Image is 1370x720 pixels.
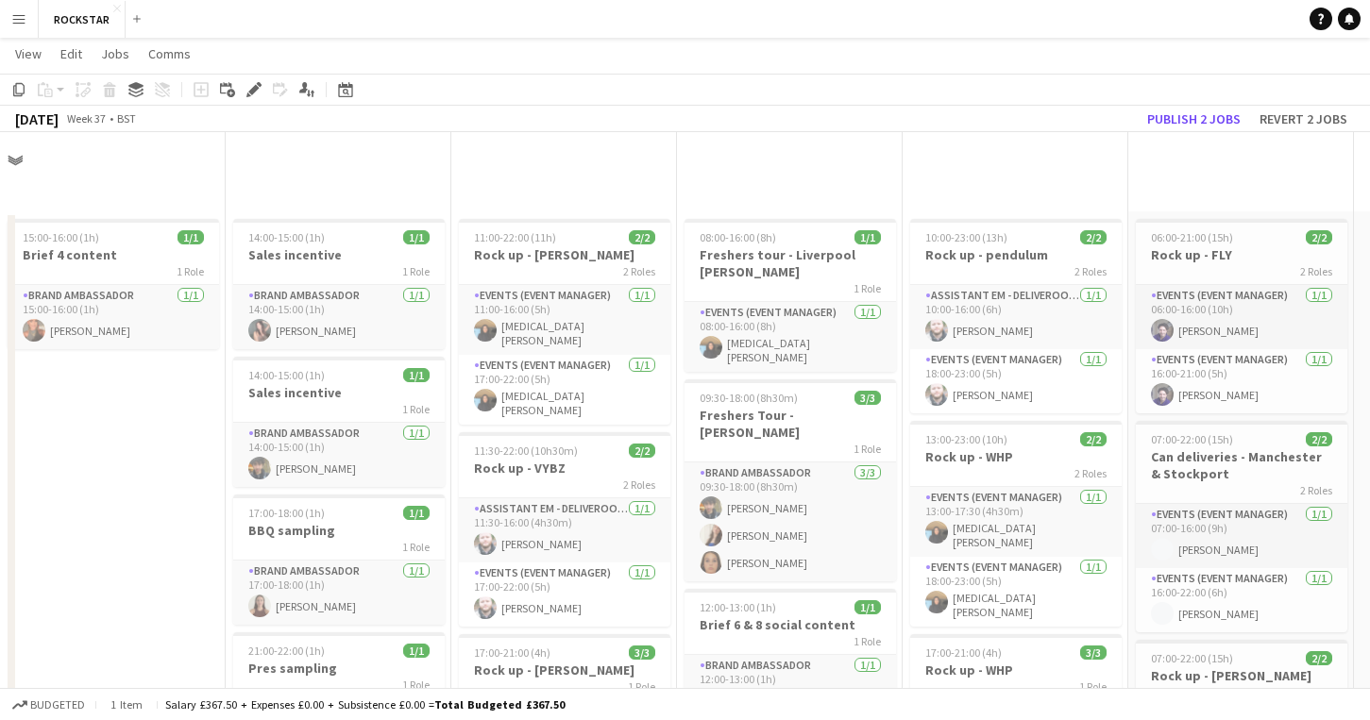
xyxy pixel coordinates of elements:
app-job-card: 07:00-22:00 (15h)2/2Can deliveries - Manchester & Stockport2 RolesEvents (Event Manager)1/107:00-... [1136,421,1347,632]
span: 09:30-18:00 (8h30m) [700,391,798,405]
button: Publish 2 jobs [1140,107,1248,131]
app-card-role: Events (Event Manager)1/111:00-16:00 (5h)[MEDICAL_DATA][PERSON_NAME] [459,285,670,355]
span: 08:00-16:00 (8h) [700,230,776,244]
app-card-role: Brand Ambassador1/114:00-15:00 (1h)[PERSON_NAME] [233,423,445,487]
span: 1 Role [1079,679,1107,694]
h3: Rock up - WHP [910,448,1122,465]
h3: Rock up - [PERSON_NAME] [459,246,670,263]
span: 3/3 [854,391,881,405]
div: [DATE] [15,109,59,128]
app-card-role: Events (Event Manager)1/118:00-23:00 (5h)[PERSON_NAME] [910,349,1122,413]
span: 2/2 [1080,230,1107,244]
h3: Pres sampling [233,660,445,677]
span: Budgeted [30,698,85,712]
span: 1/1 [403,368,430,382]
span: 2 Roles [1074,466,1107,480]
div: 12:00-13:00 (1h)1/1Brief 6 & 8 social content1 RoleBrand Ambassador1/112:00-13:00 (1h)[PERSON_NAME] [685,589,896,719]
app-card-role: Brand Ambassador3/309:30-18:00 (8h30m)[PERSON_NAME][PERSON_NAME][PERSON_NAME] [685,462,896,581]
span: 1 item [104,697,149,712]
app-card-role: Events (Event Manager)1/117:00-22:00 (5h)[MEDICAL_DATA][PERSON_NAME] [459,355,670,425]
span: 1/1 [403,230,430,244]
div: 11:30-22:00 (10h30m)2/2Rock up - VYBZ2 RolesAssistant EM - Deliveroo FR1/111:30-16:00 (4h30m)[PER... [459,432,670,627]
app-job-card: 14:00-15:00 (1h)1/1Sales incentive1 RoleBrand Ambassador1/114:00-15:00 (1h)[PERSON_NAME] [233,357,445,487]
h3: Freshers tour - Liverpool [PERSON_NAME] [685,246,896,280]
span: 1 Role [854,281,881,295]
div: Salary £367.50 + Expenses £0.00 + Subsistence £0.00 = [165,697,565,712]
span: 17:00-21:00 (4h) [925,645,1002,660]
span: 14:00-15:00 (1h) [248,368,325,382]
span: Comms [148,45,191,62]
span: 21:00-22:00 (1h) [248,644,325,658]
span: 1 Role [628,679,655,694]
span: 2 Roles [1300,483,1332,497]
span: 1/1 [854,230,881,244]
span: 12:00-13:00 (1h) [700,600,776,614]
h3: BBQ sampling [233,522,445,539]
span: 2/2 [1306,651,1332,665]
span: 17:00-18:00 (1h) [248,506,325,520]
span: 07:00-22:00 (15h) [1151,432,1233,446]
app-card-role: Brand Ambassador1/115:00-16:00 (1h)[PERSON_NAME] [8,285,219,349]
div: BST [117,111,136,126]
span: 2 Roles [623,264,655,278]
span: 11:00-22:00 (11h) [474,230,556,244]
app-card-role: Assistant EM - Deliveroo FR1/111:30-16:00 (4h30m)[PERSON_NAME] [459,498,670,562]
span: 10:00-23:00 (13h) [925,230,1007,244]
app-card-role: Events (Event Manager)1/106:00-16:00 (10h)[PERSON_NAME] [1136,285,1347,349]
span: 06:00-21:00 (15h) [1151,230,1233,244]
app-card-role: Brand Ambassador1/117:00-18:00 (1h)[PERSON_NAME] [233,561,445,625]
app-job-card: 10:00-23:00 (13h)2/2Rock up - pendulum2 RolesAssistant EM - Deliveroo FR1/110:00-16:00 (6h)[PERSO... [910,219,1122,413]
button: Revert 2 jobs [1252,107,1355,131]
a: View [8,42,49,66]
h3: Rock up - WHP [910,661,1122,678]
span: 17:00-21:00 (4h) [474,645,550,660]
span: 2 Roles [1300,264,1332,278]
app-job-card: 06:00-21:00 (15h)2/2Rock up - FLY2 RolesEvents (Event Manager)1/106:00-16:00 (10h)[PERSON_NAME]Ev... [1136,219,1347,413]
h3: Freshers Tour - [PERSON_NAME] [685,407,896,441]
app-job-card: 11:00-22:00 (11h)2/2Rock up - [PERSON_NAME]2 RolesEvents (Event Manager)1/111:00-16:00 (5h)[MEDIC... [459,219,670,425]
div: 08:00-16:00 (8h)1/1Freshers tour - Liverpool [PERSON_NAME]1 RoleEvents (Event Manager)1/108:00-16... [685,219,896,372]
app-card-role: Events (Event Manager)1/107:00-16:00 (9h)[PERSON_NAME] [1136,504,1347,568]
app-job-card: 14:00-15:00 (1h)1/1Sales incentive1 RoleBrand Ambassador1/114:00-15:00 (1h)[PERSON_NAME] [233,219,445,349]
span: 2/2 [1080,432,1107,446]
span: Edit [60,45,82,62]
span: View [15,45,42,62]
app-card-role: Events (Event Manager)1/116:00-22:00 (6h)[PERSON_NAME] [1136,568,1347,632]
span: 1 Role [402,540,430,554]
span: 13:00-23:00 (10h) [925,432,1007,446]
app-job-card: 13:00-23:00 (10h)2/2Rock up - WHP2 RolesEvents (Event Manager)1/113:00-17:30 (4h30m)[MEDICAL_DATA... [910,421,1122,627]
span: Week 37 [62,111,110,126]
app-card-role: Events (Event Manager)1/113:00-17:30 (4h30m)[MEDICAL_DATA][PERSON_NAME] [910,487,1122,557]
span: Total Budgeted £367.50 [434,697,565,712]
span: 07:00-22:00 (15h) [1151,651,1233,665]
h3: Sales incentive [233,246,445,263]
app-card-role: Brand Ambassador1/112:00-13:00 (1h)[PERSON_NAME] [685,655,896,719]
app-job-card: 17:00-18:00 (1h)1/1BBQ sampling1 RoleBrand Ambassador1/117:00-18:00 (1h)[PERSON_NAME] [233,494,445,625]
h3: Can deliveries - Manchester & Stockport [1136,448,1347,482]
span: 1/1 [178,230,204,244]
button: ROCKSTAR [39,1,126,38]
span: 1 Role [402,678,430,692]
span: 1 Role [854,634,881,648]
span: 3/3 [629,645,655,660]
h3: Rock up - pendulum [910,246,1122,263]
button: Budgeted [9,695,88,715]
span: 1/1 [403,644,430,658]
span: Jobs [101,45,129,62]
app-job-card: 09:30-18:00 (8h30m)3/3Freshers Tour - [PERSON_NAME]1 RoleBrand Ambassador3/309:30-18:00 (8h30m)[P... [685,379,896,581]
span: 1 Role [402,264,430,278]
a: Jobs [93,42,137,66]
h3: Brief 4 content [8,246,219,263]
div: 15:00-16:00 (1h)1/1Brief 4 content1 RoleBrand Ambassador1/115:00-16:00 (1h)[PERSON_NAME] [8,219,219,349]
app-card-role: Assistant EM - Deliveroo FR1/110:00-16:00 (6h)[PERSON_NAME] [910,285,1122,349]
h3: Brief 6 & 8 social content [685,616,896,633]
span: 2 Roles [1300,685,1332,699]
app-card-role: Events (Event Manager)1/117:00-22:00 (5h)[PERSON_NAME] [459,562,670,627]
span: 2/2 [629,444,655,458]
span: 14:00-15:00 (1h) [248,230,325,244]
span: 2 Roles [623,477,655,492]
